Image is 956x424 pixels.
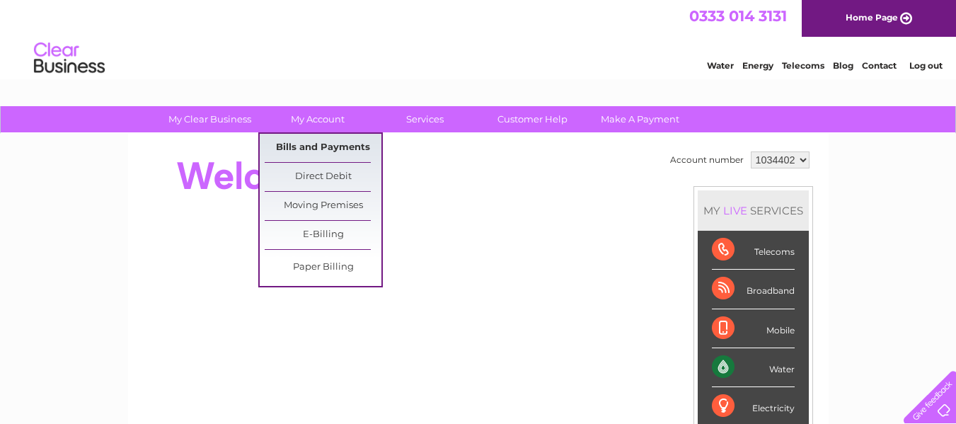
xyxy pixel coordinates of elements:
[712,309,795,348] div: Mobile
[33,37,105,80] img: logo.png
[265,192,381,220] a: Moving Premises
[720,204,750,217] div: LIVE
[833,60,853,71] a: Blog
[265,221,381,249] a: E-Billing
[707,60,734,71] a: Water
[909,60,943,71] a: Log out
[474,106,591,132] a: Customer Help
[862,60,897,71] a: Contact
[151,106,268,132] a: My Clear Business
[698,190,809,231] div: MY SERVICES
[259,106,376,132] a: My Account
[144,8,813,69] div: Clear Business is a trading name of Verastar Limited (registered in [GEOGRAPHIC_DATA] No. 3667643...
[742,60,773,71] a: Energy
[582,106,698,132] a: Make A Payment
[689,7,787,25] a: 0333 014 3131
[712,231,795,270] div: Telecoms
[712,270,795,309] div: Broadband
[265,253,381,282] a: Paper Billing
[712,348,795,387] div: Water
[367,106,483,132] a: Services
[782,60,824,71] a: Telecoms
[265,163,381,191] a: Direct Debit
[265,134,381,162] a: Bills and Payments
[667,148,747,172] td: Account number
